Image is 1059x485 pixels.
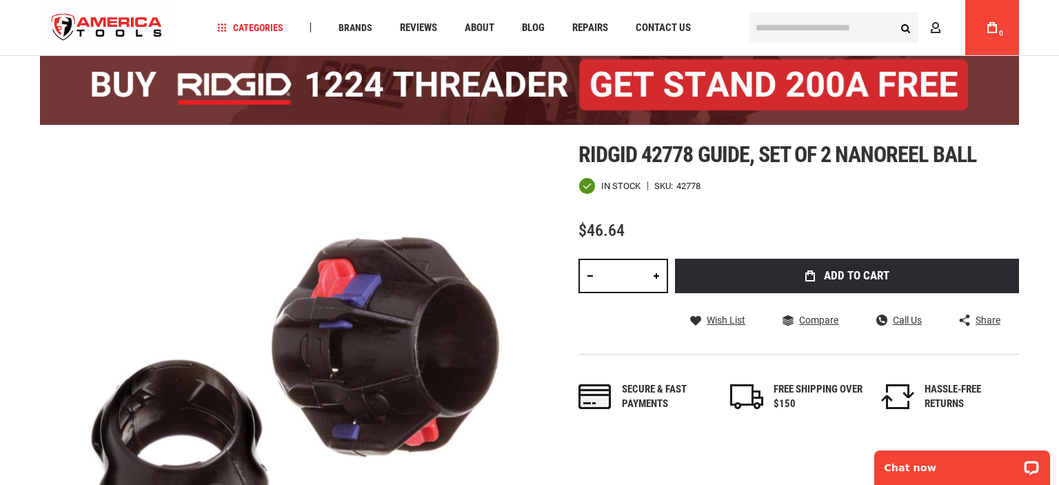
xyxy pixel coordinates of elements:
span: Repairs [572,23,608,33]
span: Share [976,315,1000,325]
span: Blog [522,23,545,33]
button: Search [892,14,918,41]
span: Reviews [400,23,437,33]
a: Call Us [876,314,922,326]
span: Categories [217,23,283,32]
img: America Tools [40,2,174,54]
img: returns [881,384,914,409]
strong: SKU [654,181,676,190]
div: FREE SHIPPING OVER $150 [774,382,863,412]
span: Call Us [893,315,922,325]
span: About [465,23,494,33]
span: Compare [799,315,838,325]
a: Blog [516,19,551,37]
a: Reviews [394,19,443,37]
span: In stock [601,181,641,190]
a: Wish List [690,314,745,326]
span: Contact Us [636,23,691,33]
a: Contact Us [629,19,697,37]
span: Wish List [707,315,745,325]
a: Categories [211,19,290,37]
span: Ridgid 42778 guide, set of 2 nanoreel ball [578,141,976,168]
button: Add to Cart [675,259,1019,293]
div: 42778 [676,181,700,190]
a: Compare [783,314,838,326]
div: HASSLE-FREE RETURNS [925,382,1014,412]
img: payments [578,384,612,409]
span: Brands [339,23,372,32]
a: About [458,19,501,37]
img: shipping [730,384,763,409]
span: 0 [999,30,1003,37]
div: Secure & fast payments [622,382,712,412]
iframe: LiveChat chat widget [865,442,1059,485]
span: Add to Cart [824,270,889,281]
img: BOGO: Buy the RIDGID® 1224 Threader (26092), get the 92467 200A Stand FREE! [40,46,1019,125]
span: $46.64 [578,221,625,240]
a: store logo [40,2,174,54]
a: Repairs [566,19,614,37]
div: Availability [578,177,641,195]
a: Brands [332,19,379,37]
